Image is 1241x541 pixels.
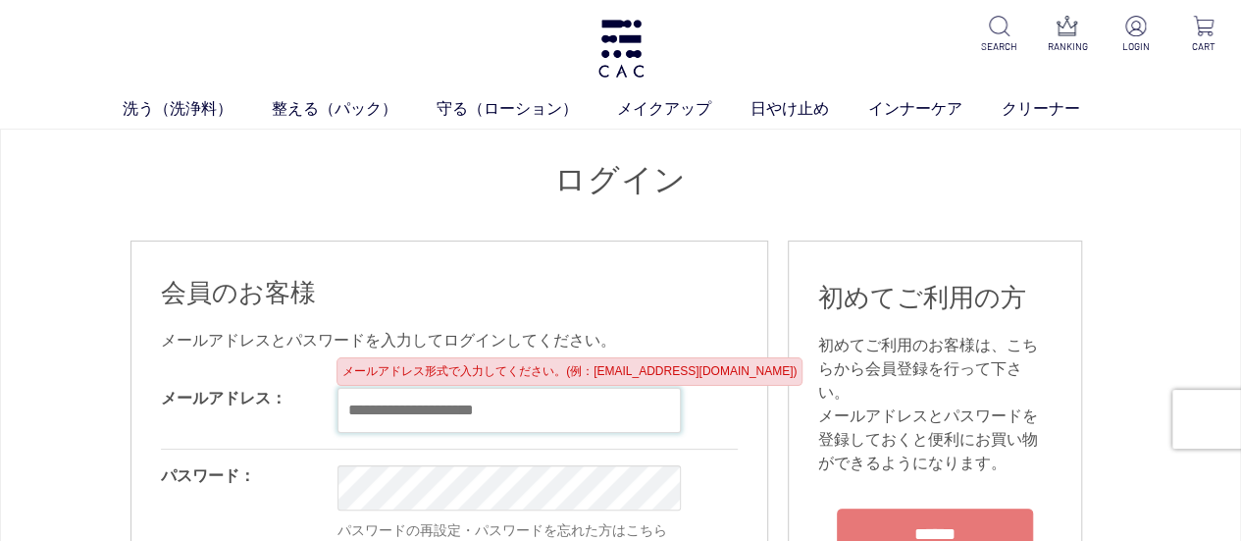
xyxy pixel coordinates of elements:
a: インナーケア [868,97,1002,121]
span: 初めてご利用の方 [818,283,1026,312]
a: RANKING [1045,16,1089,54]
a: 整える（パック） [272,97,437,121]
a: 日やけ止め [750,97,868,121]
a: 洗う（洗浄料） [123,97,272,121]
div: メールアドレスとパスワードを入力してログインしてください。 [161,329,738,352]
label: パスワード： [161,467,255,484]
div: メールアドレス形式で入力してください。(例：[EMAIL_ADDRESS][DOMAIN_NAME]) [336,357,802,386]
img: logo [595,20,646,78]
h1: ログイン [130,159,1112,201]
a: パスワードの再設定・パスワードを忘れた方はこちら [337,522,667,538]
div: 初めてご利用のお客様は、こちらから会員登録を行って下さい。 メールアドレスとパスワードを登録しておくと便利にお買い物ができるようになります。 [818,334,1052,475]
p: LOGIN [1113,39,1158,54]
p: SEARCH [977,39,1021,54]
label: メールアドレス： [161,390,286,406]
a: LOGIN [1113,16,1158,54]
span: 会員のお客様 [161,278,316,307]
a: SEARCH [977,16,1021,54]
a: 守る（ローション） [437,97,617,121]
a: メイクアップ [617,97,750,121]
a: クリーナー [1002,97,1119,121]
p: RANKING [1045,39,1089,54]
p: CART [1181,39,1225,54]
a: CART [1181,16,1225,54]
